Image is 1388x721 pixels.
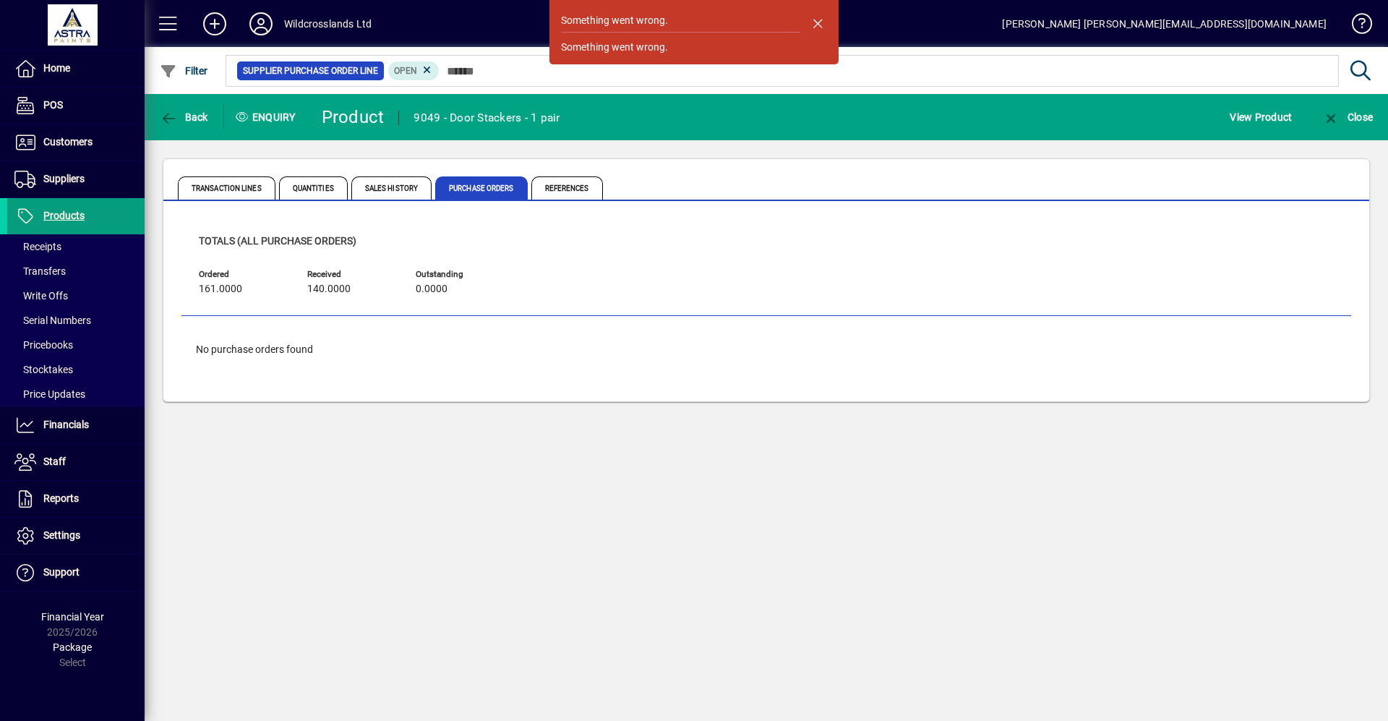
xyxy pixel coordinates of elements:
[156,58,212,84] button: Filter
[416,270,502,279] span: Outstanding
[14,339,73,351] span: Pricebooks
[199,235,356,247] span: Totals (all purchase orders)
[14,241,61,252] span: Receipts
[43,492,79,504] span: Reports
[43,136,93,148] span: Customers
[243,64,378,78] span: Supplier Purchase Order Line
[388,61,440,80] mat-chip: Completion status: Open
[224,106,311,129] div: Enquiry
[14,388,85,400] span: Price Updates
[199,283,242,295] span: 161.0000
[7,88,145,124] a: POS
[41,611,104,623] span: Financial Year
[14,364,73,375] span: Stocktakes
[7,481,145,517] a: Reports
[279,176,348,200] span: Quantities
[7,333,145,357] a: Pricebooks
[43,566,80,578] span: Support
[43,419,89,430] span: Financials
[238,11,284,37] button: Profile
[1319,104,1376,130] button: Close
[7,308,145,333] a: Serial Numbers
[435,176,528,200] span: Purchase Orders
[145,104,224,130] app-page-header-button: Back
[7,444,145,480] a: Staff
[1226,104,1295,130] button: View Product
[43,99,63,111] span: POS
[322,106,385,129] div: Product
[7,407,145,443] a: Financials
[7,555,145,591] a: Support
[284,12,372,35] div: Wildcrosslands Ltd
[7,234,145,259] a: Receipts
[1341,3,1370,50] a: Knowledge Base
[1002,12,1327,35] div: [PERSON_NAME] [PERSON_NAME][EMAIL_ADDRESS][DOMAIN_NAME]
[43,456,66,467] span: Staff
[14,315,91,326] span: Serial Numbers
[7,382,145,406] a: Price Updates
[1307,104,1388,130] app-page-header-button: Close enquiry
[416,283,447,295] span: 0.0000
[414,106,560,129] div: 9049 - Door Stackers - 1 pair
[43,529,80,541] span: Settings
[43,210,85,221] span: Products
[531,176,603,200] span: References
[53,641,92,653] span: Package
[7,124,145,161] a: Customers
[199,270,286,279] span: Ordered
[192,11,238,37] button: Add
[307,270,394,279] span: Received
[7,259,145,283] a: Transfers
[7,518,145,554] a: Settings
[7,51,145,87] a: Home
[178,176,275,200] span: Transaction Lines
[351,176,432,200] span: Sales History
[7,283,145,308] a: Write Offs
[7,357,145,382] a: Stocktakes
[307,283,351,295] span: 140.0000
[160,65,208,77] span: Filter
[7,161,145,197] a: Suppliers
[156,104,212,130] button: Back
[43,173,85,184] span: Suppliers
[1322,111,1373,123] span: Close
[43,62,70,74] span: Home
[14,290,68,302] span: Write Offs
[181,328,1351,372] div: No purchase orders found
[160,111,208,123] span: Back
[394,66,417,76] span: Open
[1230,106,1292,129] span: View Product
[14,265,66,277] span: Transfers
